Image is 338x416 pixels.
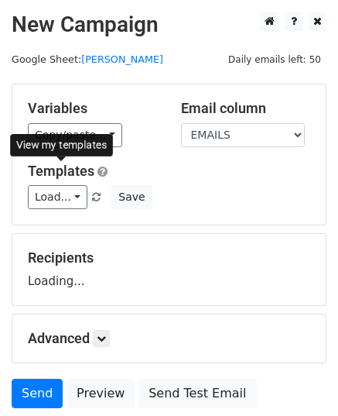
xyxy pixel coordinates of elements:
[28,100,158,117] h5: Variables
[28,185,87,209] a: Load...
[10,134,113,156] div: View my templates
[181,100,311,117] h5: Email column
[111,185,152,209] button: Save
[28,123,122,147] a: Copy/paste...
[67,379,135,408] a: Preview
[81,53,163,65] a: [PERSON_NAME]
[223,53,326,65] a: Daily emails left: 50
[28,249,310,266] h5: Recipients
[12,53,163,65] small: Google Sheet:
[138,379,256,408] a: Send Test Email
[223,51,326,68] span: Daily emails left: 50
[28,163,94,179] a: Templates
[12,379,63,408] a: Send
[28,249,310,290] div: Loading...
[28,330,310,347] h5: Advanced
[12,12,326,38] h2: New Campaign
